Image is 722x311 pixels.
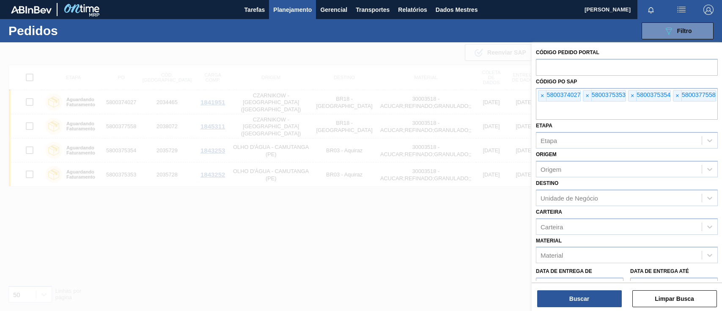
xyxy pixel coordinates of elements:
font: Carteira [536,209,562,215]
font: Pedidos [8,24,58,38]
font: Transportes [356,6,390,13]
font: Material [536,238,562,244]
font: Etapa [536,123,552,129]
font: Dados Mestres [436,6,478,13]
font: × [631,92,634,99]
font: Material [541,252,563,259]
font: Data de Entrega até [630,268,689,274]
font: [PERSON_NAME] [585,6,631,13]
img: TNhmsLtSVTkK8tSr43FrP2fwEKptu5GPRR3wAAAABJRU5ErkJggg== [11,6,52,14]
font: × [541,92,544,99]
font: Data de Entrega de [536,268,592,274]
font: Origem [536,151,557,157]
font: Código Pedido Portal [536,50,599,55]
font: 5800377558 [682,91,716,98]
font: 5800375353 [592,91,626,98]
font: Filtro [677,28,692,34]
font: 5800374027 [546,91,580,98]
button: Notificações [637,4,664,16]
font: × [585,92,589,99]
font: 5800375354 [637,91,670,98]
img: Sair [703,5,714,15]
font: Relatórios [398,6,427,13]
font: Destino [536,180,558,186]
font: Código PO SAP [536,79,577,85]
img: ações do usuário [676,5,686,15]
font: Tarefas [244,6,265,13]
input: dd/mm/aaaa [630,278,718,294]
font: Planejamento [273,6,312,13]
input: dd/mm/aaaa [536,278,623,294]
font: Origem [541,166,561,173]
font: × [675,92,679,99]
font: Carteira [541,223,563,230]
font: Unidade de Negócio [541,194,598,201]
font: Etapa [541,137,557,144]
font: Gerencial [320,6,347,13]
button: Filtro [642,22,714,39]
